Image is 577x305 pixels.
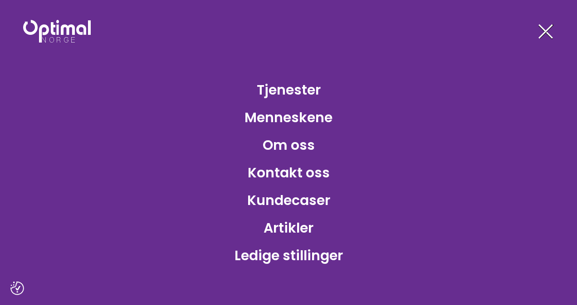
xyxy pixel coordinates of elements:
[249,75,328,105] a: Tjenester
[227,241,350,270] a: Ledige stillinger
[240,158,337,187] a: Kontakt oss
[237,103,340,132] a: Menneskene
[255,130,322,160] a: Om oss
[10,281,24,295] button: Samtykkepreferanser
[23,20,91,43] img: Optimal Norge
[256,213,321,243] a: Artikler
[10,281,24,295] img: Revisit consent button
[240,186,337,215] a: Kundecaser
